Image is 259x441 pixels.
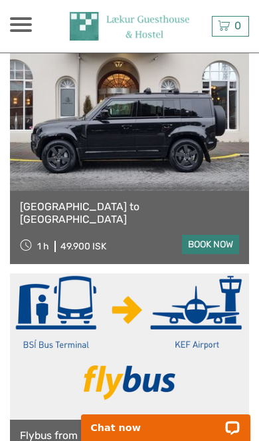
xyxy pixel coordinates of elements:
[182,235,239,254] a: book now
[232,19,243,32] span: 0
[37,241,49,252] span: 1 h
[70,12,189,41] img: 1393-ab20600c-628f-4394-a375-2f00fb33ce06_logo_small.jpg
[60,241,106,252] div: 49.900 ISK
[72,399,259,441] iframe: LiveChat chat widget
[20,201,239,226] a: [GEOGRAPHIC_DATA] to [GEOGRAPHIC_DATA]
